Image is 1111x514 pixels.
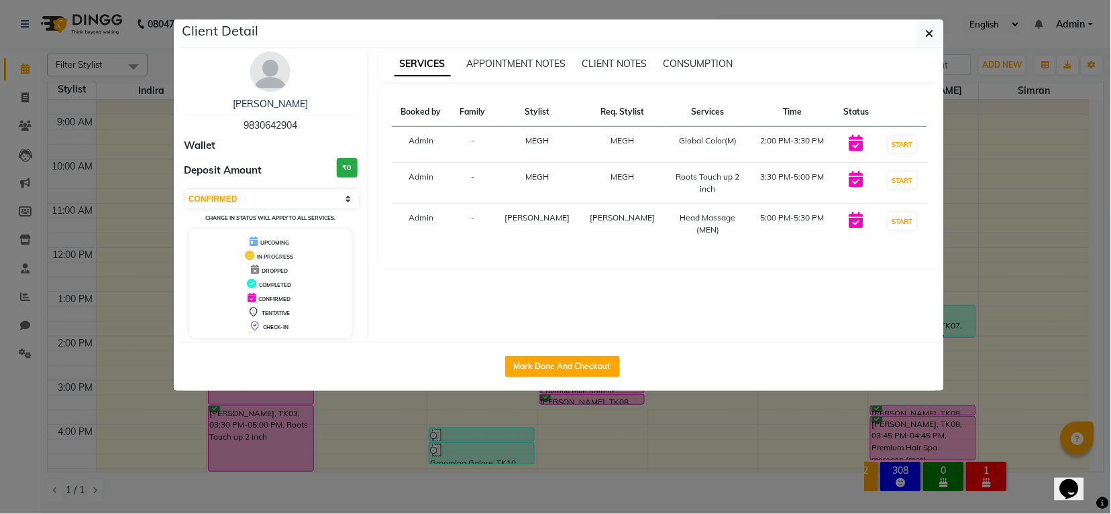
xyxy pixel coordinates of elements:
td: - [451,163,494,204]
td: Admin [392,127,451,163]
th: Services [666,98,750,127]
td: Admin [392,163,451,204]
td: 3:30 PM-5:00 PM [751,163,835,204]
span: Deposit Amount [184,163,262,178]
td: Admin [392,204,451,245]
span: CONSUMPTION [664,58,733,70]
th: Status [835,98,878,127]
td: 5:00 PM-5:30 PM [751,204,835,245]
small: Change in status will apply to all services. [205,214,336,221]
span: SERVICES [394,52,451,76]
span: CHECK-IN [263,324,288,330]
th: Time [751,98,835,127]
td: - [451,127,494,163]
span: CLIENT NOTES [582,58,647,70]
th: Family [451,98,494,127]
span: COMPLETED [259,281,291,288]
span: CONFIRMED [258,296,290,302]
img: avatar [250,52,290,92]
span: [PERSON_NAME] [590,212,655,222]
td: 2:00 PM-3:30 PM [751,127,835,163]
div: Global Color(M) [674,135,742,147]
span: MEGH [611,135,635,145]
th: Req. Stylist [580,98,666,127]
button: START [889,213,916,230]
th: Booked by [392,98,451,127]
span: MEGH [526,135,549,145]
div: Roots Touch up 2 inch [674,171,742,195]
h5: Client Detail [182,21,258,41]
button: Mark Done And Checkout [505,356,620,377]
h3: ₹0 [337,158,358,178]
span: TENTATIVE [262,310,290,316]
span: Wallet [184,138,215,153]
iframe: chat widget [1055,460,1098,501]
span: UPCOMING [260,239,289,246]
span: MEGH [611,172,635,182]
button: START [889,136,916,153]
a: [PERSON_NAME] [233,98,308,110]
span: IN PROGRESS [257,253,293,260]
button: START [889,172,916,189]
th: Stylist [494,98,580,127]
span: DROPPED [262,267,288,274]
span: 9830642904 [244,119,297,131]
span: APPOINTMENT NOTES [467,58,566,70]
td: - [451,204,494,245]
span: [PERSON_NAME] [505,212,570,222]
span: MEGH [526,172,549,182]
div: Head Massage (MEN) [674,212,742,236]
